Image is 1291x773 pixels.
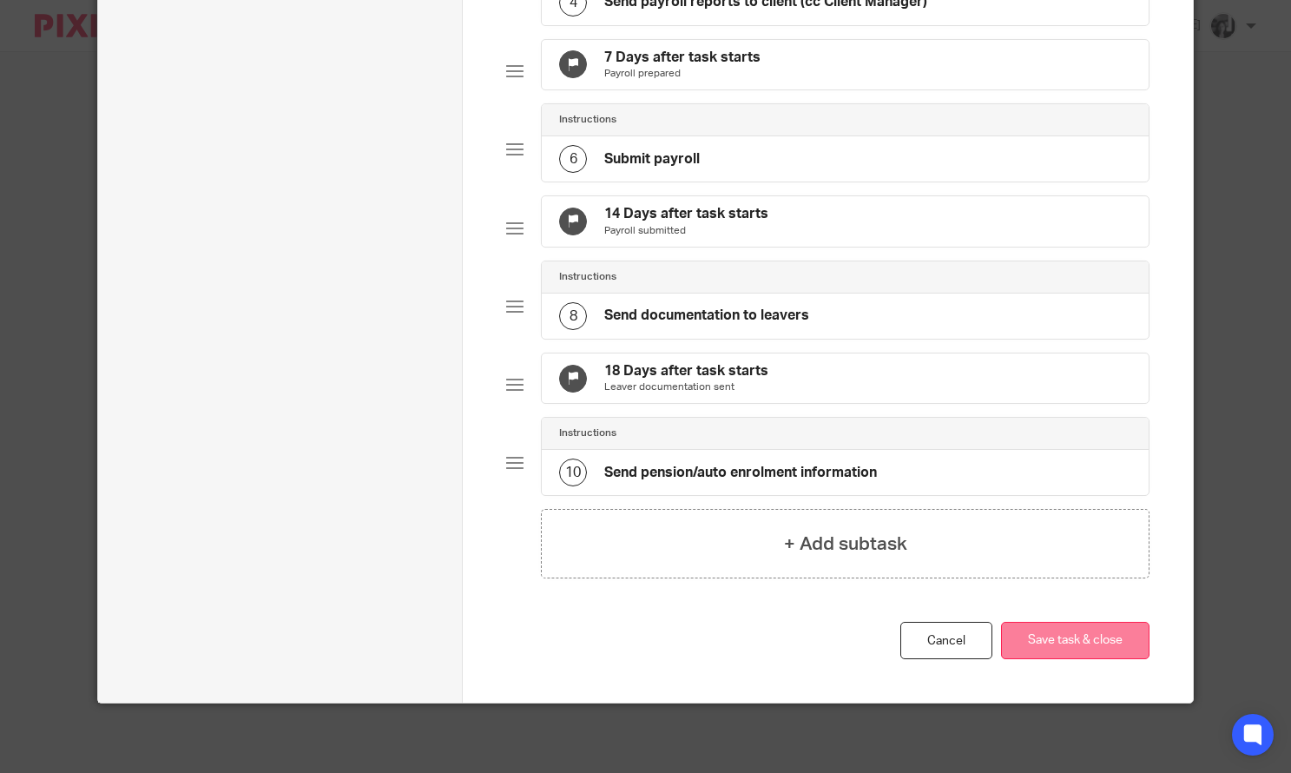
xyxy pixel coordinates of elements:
[604,380,768,394] p: Leaver documentation sent
[604,67,761,81] p: Payroll prepared
[604,205,768,223] h4: 14 Days after task starts
[559,113,616,127] h4: Instructions
[559,459,587,486] div: 10
[604,362,768,380] h4: 18 Days after task starts
[604,224,768,238] p: Payroll submitted
[604,49,761,67] h4: 7 Days after task starts
[604,464,877,482] h4: Send pension/auto enrolment information
[1001,622,1149,659] button: Save task & close
[559,145,587,173] div: 6
[559,426,616,440] h4: Instructions
[559,270,616,284] h4: Instructions
[604,307,809,325] h4: Send documentation to leavers
[784,531,907,558] h4: + Add subtask
[604,150,700,168] h4: Submit payroll
[900,622,992,659] a: Cancel
[559,302,587,330] div: 8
